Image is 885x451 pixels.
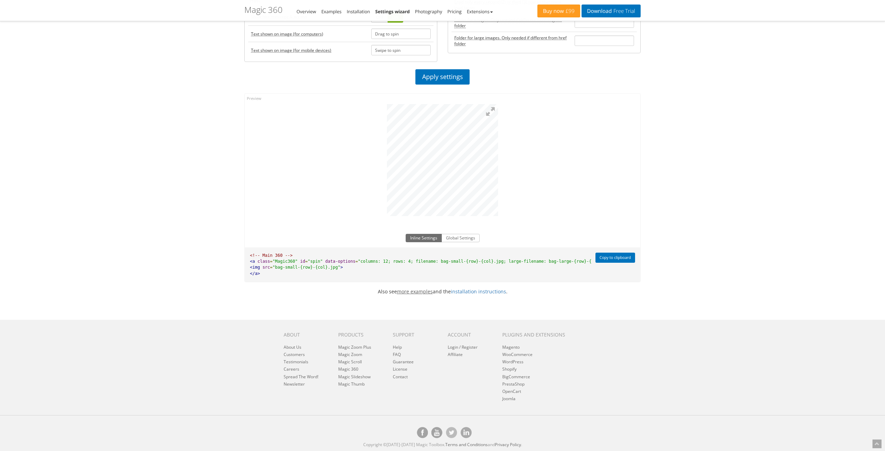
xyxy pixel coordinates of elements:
[393,351,401,357] a: FAQ
[338,374,371,380] a: Magic Slideshow
[451,288,506,295] a: installation instructions
[251,31,323,37] acronym: hint-text
[273,259,298,264] span: "Magic360"
[356,259,358,264] span: =
[270,265,273,270] span: =
[454,17,569,29] acronym: filepath
[446,427,457,438] a: Magic Toolbox's Twitter account
[454,35,569,47] acronym: large-filepath
[325,259,356,264] span: data-options
[502,374,530,380] a: BigCommerce
[338,332,382,337] h6: Products
[284,374,318,380] a: Spread The Word!
[358,259,614,264] span: "columns: 12; rows: 4; filename: bag-small-{row}-{col}.jpg; large-filename: bag-large-{row}-{col}...
[448,351,463,357] a: Affiliate
[338,351,362,357] a: Magic Zoom
[406,234,442,242] button: Inline Settings
[582,5,641,17] a: DownloadFree Trial
[502,396,515,402] a: Joomla
[244,5,283,14] h1: Magic 360
[415,69,469,85] a: Apply settings
[250,253,293,258] span: <!-- Main 360 -->
[564,8,575,14] span: £99
[393,359,414,365] a: Guarantee
[397,288,433,295] a: more examples
[300,259,305,264] span: id
[448,344,478,350] a: Login / Register
[441,234,480,242] button: Global Settings
[284,344,301,350] a: About Us
[447,8,462,15] a: Pricing
[284,381,305,387] a: Newsletter
[308,259,323,264] span: "spin"
[502,381,525,387] a: PrestaShop
[284,366,299,372] a: Careers
[273,265,340,270] span: "bag-small-{row}-{col}.jpg"
[375,8,410,15] a: Settings wizard
[251,47,331,53] acronym: mobile-hint-text
[612,8,635,14] span: Free Trial
[448,332,492,337] h6: Account
[417,427,428,438] a: Magic Toolbox on Facebook
[595,253,635,263] button: Copy to clipboard
[338,344,371,350] a: Magic Zoom Plus
[250,271,260,276] span: </a>
[502,366,517,372] a: Shopify
[445,442,488,448] a: Terms and Conditions
[305,259,308,264] span: =
[340,265,343,270] span: >
[393,344,402,350] a: Help
[393,332,437,337] h6: Support
[495,442,521,448] a: Privacy Policy
[258,259,270,264] span: class
[338,366,358,372] a: Magic 360
[338,381,365,387] a: Magic Thumb
[250,265,260,270] span: <img
[262,265,270,270] span: src
[284,332,328,337] h6: About
[321,8,341,15] a: Examples
[284,351,305,357] a: Customers
[393,366,407,372] a: License
[502,351,533,357] a: WooCommerce
[431,427,442,438] a: Magic Toolbox on [DOMAIN_NAME]
[250,259,255,264] span: <a
[270,259,273,264] span: =
[537,5,580,17] a: Buy now£99
[297,8,316,15] a: Overview
[338,359,362,365] a: Magic Scroll
[239,287,646,295] p: Also see and the .
[284,359,308,365] a: Testimonials
[347,8,370,15] a: Installation
[415,8,442,15] a: Photography
[502,344,520,350] a: Magento
[393,374,408,380] a: Contact
[461,427,472,438] a: Magic Toolbox on [DOMAIN_NAME]
[467,8,493,15] a: Extensions
[502,359,523,365] a: WordPress
[502,388,521,394] a: OpenCart
[502,332,574,337] h6: Plugins and extensions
